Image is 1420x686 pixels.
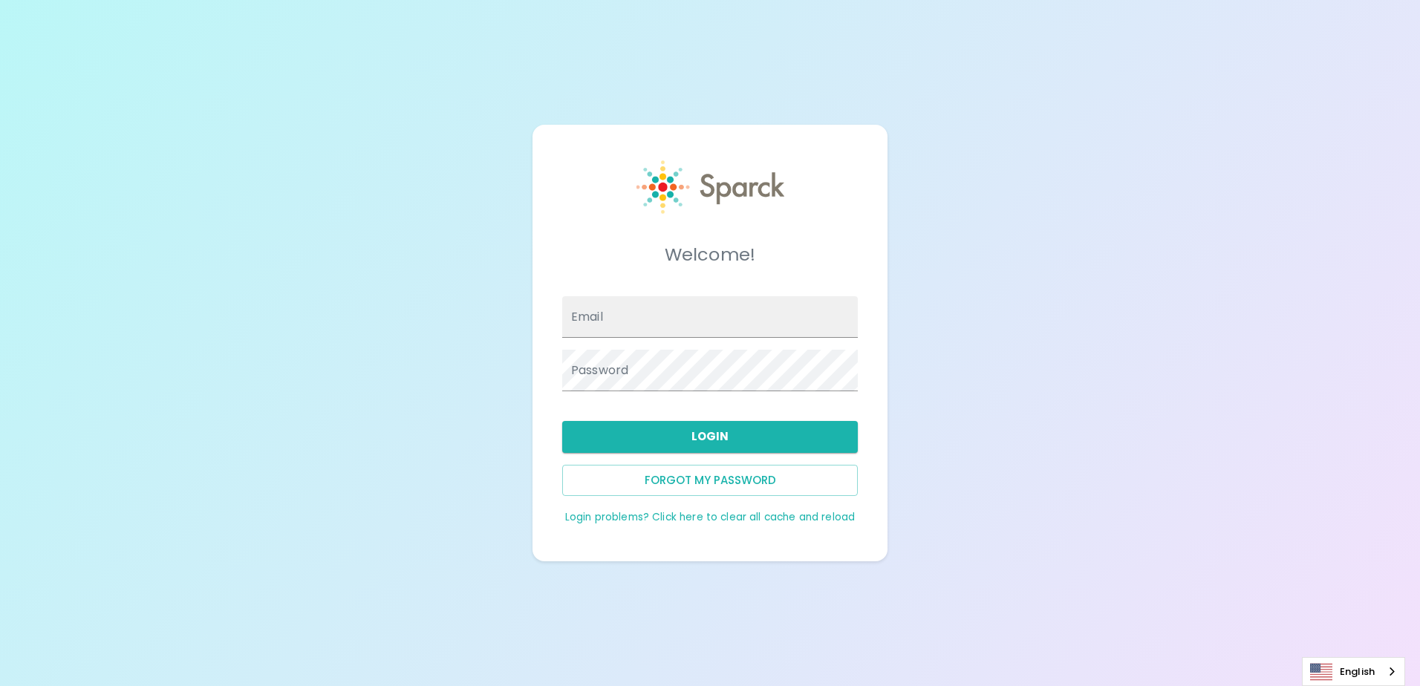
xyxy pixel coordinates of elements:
[1302,657,1405,686] div: Language
[1303,658,1404,685] a: English
[562,421,858,452] button: Login
[565,510,855,524] a: Login problems? Click here to clear all cache and reload
[562,243,858,267] h5: Welcome!
[1302,657,1405,686] aside: Language selected: English
[636,160,784,214] img: Sparck logo
[562,465,858,496] button: Forgot my password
